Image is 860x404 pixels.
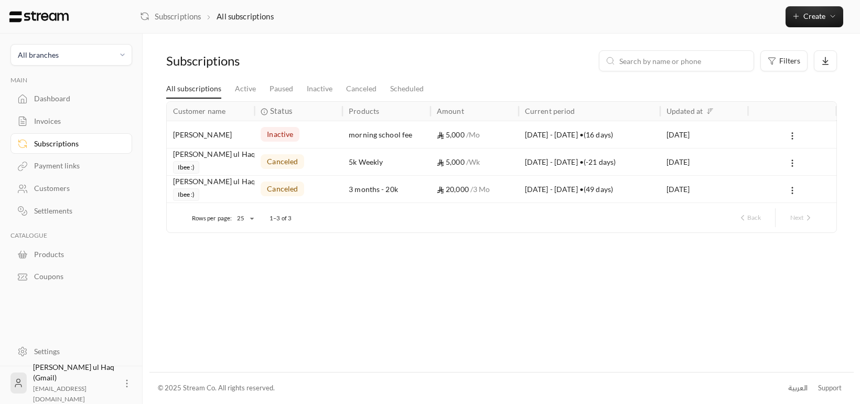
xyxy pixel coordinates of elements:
[8,11,70,23] img: Logo
[10,178,132,199] a: Customers
[704,105,716,118] button: Sort
[666,176,742,203] div: [DATE]
[192,214,232,222] p: Rows per page:
[173,148,249,160] div: [PERSON_NAME] ul Haq
[349,107,379,115] div: Products
[437,176,512,203] div: 20,000
[173,121,249,148] div: [PERSON_NAME]
[18,49,59,60] div: All branches
[525,176,654,203] div: [DATE] - [DATE] • ( 49 days )
[437,107,464,115] div: Amount
[34,271,119,282] div: Coupons
[267,129,293,140] span: inactive
[525,121,654,148] div: [DATE] - [DATE] • ( 16 days )
[270,80,293,98] a: Paused
[814,379,845,398] a: Support
[437,148,512,175] div: 5,000
[10,244,132,264] a: Products
[34,139,119,149] div: Subscriptions
[173,161,200,174] span: Ibee :)
[267,156,298,167] span: canceled
[666,107,703,115] div: Updated at
[10,111,132,132] a: Invoices
[166,80,221,99] a: All subscriptions
[34,249,119,260] div: Products
[10,267,132,287] a: Coupons
[140,10,201,22] a: Subscriptions
[10,133,132,154] a: Subscriptions
[803,12,825,20] span: Create
[786,6,843,27] button: Create
[33,385,87,403] span: [EMAIL_ADDRESS][DOMAIN_NAME]
[466,157,480,166] span: / Wk
[10,201,132,221] a: Settlements
[34,183,119,194] div: Customers
[33,362,115,404] div: [PERSON_NAME] ul Haq (Gmail)
[34,116,119,126] div: Invoices
[270,214,292,222] p: 1–3 of 3
[10,156,132,176] a: Payment links
[217,10,273,22] p: All subscriptions
[779,57,800,65] span: Filters
[437,121,512,148] div: 5,000
[10,341,132,362] a: Settings
[307,80,332,98] a: Inactive
[390,80,424,98] a: Scheduled
[349,176,424,203] div: 3 months - 20k
[346,80,377,98] a: Canceled
[10,231,132,240] p: CATALOGUE
[140,10,274,22] nav: breadcrumb
[349,148,424,175] div: 5k Weekly
[10,76,132,84] p: MAIN
[349,121,424,148] div: morning school fee
[760,50,808,71] button: Filters
[788,383,808,394] div: العربية
[470,185,490,194] span: / 3 Mo
[232,212,257,225] div: 25
[666,148,742,175] div: [DATE]
[466,130,480,139] span: / Mo
[619,55,747,67] input: Search by name or phone
[525,107,575,115] div: Current period
[34,161,119,171] div: Payment links
[173,188,200,201] span: Ibee :)
[10,44,132,66] button: All branches
[34,93,119,104] div: Dashboard
[267,184,298,194] span: canceled
[10,89,132,109] a: Dashboard
[34,206,119,216] div: Settlements
[270,105,293,116] span: Status
[158,383,275,394] div: © 2025 Stream Co. All rights reserved.
[525,148,654,175] div: [DATE] - [DATE] • ( -21 days )
[34,346,119,357] div: Settings
[173,107,226,115] div: Customer name
[235,80,256,98] a: Active
[166,52,326,69] div: Subscriptions
[666,121,742,148] div: [DATE]
[173,176,249,187] div: [PERSON_NAME] ul Haq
